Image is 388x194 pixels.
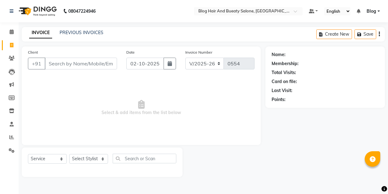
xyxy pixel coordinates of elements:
img: logo [16,2,58,20]
a: PREVIOUS INVOICES [60,30,103,35]
input: Search or Scan [113,154,176,163]
div: Last Visit: [272,87,292,94]
input: Search by Name/Mobile/Email/Code [45,58,117,69]
label: Client [28,50,38,55]
b: 08047224946 [68,2,96,20]
div: Points: [272,96,286,103]
span: Select & add items from the list below [28,77,255,139]
button: Save [354,29,376,39]
a: INVOICE [29,27,52,38]
div: Name: [272,51,286,58]
label: Date [126,50,135,55]
label: Invoice Number [185,50,212,55]
div: Total Visits: [272,69,296,76]
div: Card on file: [272,78,297,85]
span: Blog [367,8,376,15]
button: +91 [28,58,45,69]
div: Membership: [272,60,299,67]
button: Create New [316,29,352,39]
